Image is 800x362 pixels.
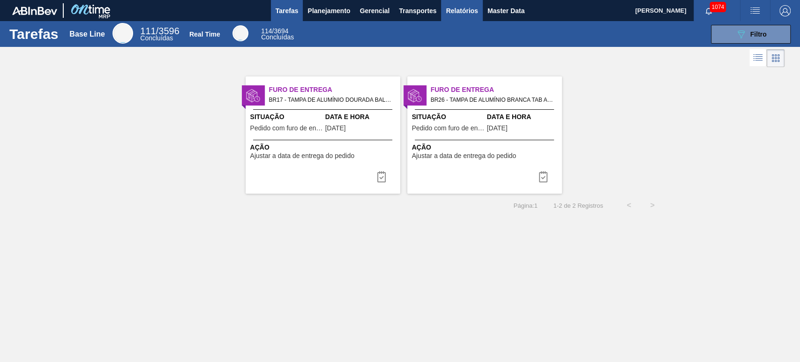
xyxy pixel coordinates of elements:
[412,125,485,132] span: Pedido com furo de entrega
[408,89,422,103] img: status
[532,167,554,186] div: Completar tarefa: 30133148
[140,27,179,41] div: Base Line
[325,125,346,132] span: 21/09/2025,
[360,5,390,16] span: Gerencial
[189,30,220,38] div: Real Time
[246,89,260,103] img: status
[250,143,398,152] span: Ação
[532,167,554,186] button: icon-task complete
[250,112,323,122] span: Situação
[779,5,791,16] img: Logout
[69,30,105,38] div: Base Line
[710,2,726,12] span: 1074
[431,85,562,95] span: Furo de Entrega
[750,30,767,38] span: Filtro
[9,29,59,39] h1: Tarefas
[261,27,288,35] span: / 3694
[487,5,524,16] span: Master Data
[232,25,248,41] div: Real Time
[269,95,393,105] span: BR17 - TAMPA DE ALUMÍNIO DOURADA BALL CDL Pedido - 2034525
[370,167,393,186] button: icon-task complete
[641,194,664,217] button: >
[140,26,179,36] span: / 3596
[112,23,133,44] div: Base Line
[749,49,767,67] div: Visão em Lista
[140,34,173,42] span: Concluídas
[250,152,355,159] span: Ajustar a data de entrega do pedido
[514,202,538,209] span: Página : 1
[749,5,761,16] img: userActions
[399,5,436,16] span: Transportes
[307,5,350,16] span: Planejamento
[431,95,554,105] span: BR26 - TAMPA DE ALUMÍNIO BRANCA TAB AZUL Pedido - 2032658
[617,194,641,217] button: <
[140,26,156,36] span: 111
[767,49,785,67] div: Visão em Cards
[694,4,724,17] button: Notificações
[269,85,400,95] span: Furo de Entrega
[12,7,57,15] img: TNhmsLtSVTkK8tSr43FrP2fwEKptu5GPRR3wAAAABJRU5ErkJggg==
[552,202,603,209] span: 1 - 2 de 2 Registros
[250,125,323,132] span: Pedido com furo de entrega
[487,125,508,132] span: 20/09/2025,
[412,143,560,152] span: Ação
[412,152,516,159] span: Ajustar a data de entrega do pedido
[370,167,393,186] div: Completar tarefa: 30133145
[412,112,485,122] span: Situação
[325,112,398,122] span: Data e Hora
[487,112,560,122] span: Data e Hora
[446,5,478,16] span: Relatórios
[538,171,549,182] img: icon-task complete
[376,171,387,182] img: icon-task complete
[261,33,294,41] span: Concluídas
[276,5,299,16] span: Tarefas
[261,28,294,40] div: Real Time
[261,27,272,35] span: 114
[711,25,791,44] button: Filtro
